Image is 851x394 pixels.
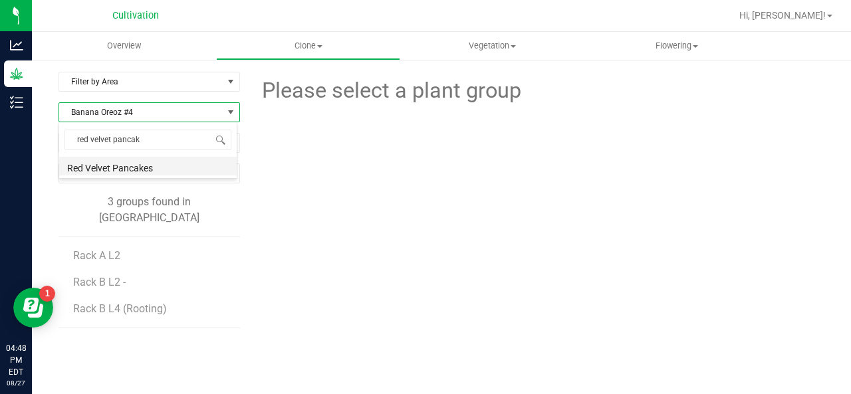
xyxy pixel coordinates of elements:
inline-svg: Grow [10,67,23,80]
span: Hi, [PERSON_NAME]! [739,10,826,21]
span: Flowering [586,40,769,52]
iframe: Resource center unread badge [39,286,55,302]
span: Vegetation [401,40,584,52]
a: Clone [216,32,400,60]
a: Flowering [585,32,769,60]
div: 3 groups found in [GEOGRAPHIC_DATA] [59,194,240,226]
span: Overview [89,40,159,52]
span: Rack B L2 - [73,276,126,288]
span: Banana Oreoz #4 [59,103,223,122]
iframe: Resource center [13,288,53,328]
a: Overview [32,32,216,60]
inline-svg: Inventory [10,96,23,109]
span: Rack A L2 [73,249,120,262]
inline-svg: Analytics [10,39,23,52]
span: select [223,72,239,91]
span: Rack B L4 (Rooting) [73,302,167,315]
a: Vegetation [400,32,584,60]
p: 04:48 PM EDT [6,342,26,378]
span: Please select a plant group [260,74,521,107]
span: Filter by Area [59,72,223,91]
span: Clone [217,40,400,52]
p: 08/27 [6,378,26,388]
span: Cultivation [112,10,159,21]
